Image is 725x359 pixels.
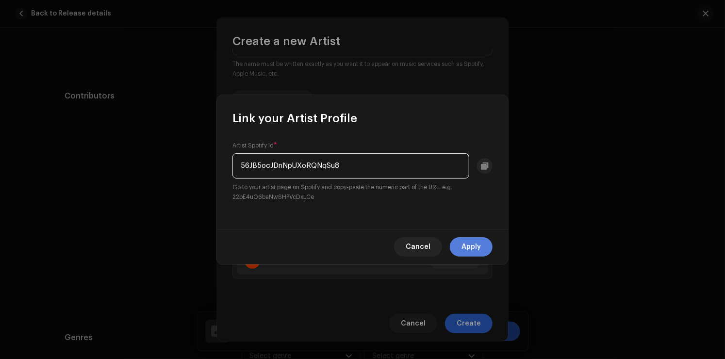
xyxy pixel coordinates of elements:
label: Artist Spotify Id [232,142,277,149]
span: Cancel [406,237,430,257]
button: Apply [450,237,493,257]
button: Cancel [394,237,442,257]
input: e.g. 22bE4uQ6baNwSHPVcDxLCe [232,153,469,179]
small: Go to your artist page on Spotify and copy-paste the numeric part of the URL. e.g. 22bE4uQ6baNwSH... [232,182,493,202]
span: Link your Artist Profile [232,111,357,126]
span: Apply [461,237,481,257]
